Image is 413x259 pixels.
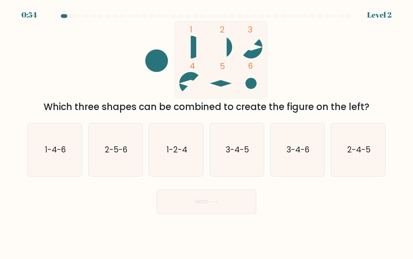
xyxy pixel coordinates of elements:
[166,144,187,155] text: 1-2-4
[32,100,381,114] div: Which three shapes can be combined to create the figure on the left?
[190,24,192,35] tspan: 1
[347,144,370,155] text: 2-4-5
[220,24,224,35] tspan: 2
[45,144,66,155] text: 1-4-6
[21,9,37,21] div: 0:54
[190,60,195,71] tspan: 4
[220,61,225,72] tspan: 5
[105,144,127,155] text: 2-5-6
[248,60,253,71] tspan: 6
[286,144,309,155] text: 3-4-6
[226,144,249,155] text: 3-4-5
[248,24,252,35] tspan: 3
[367,9,392,21] div: Level 2
[157,189,256,214] button: Next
